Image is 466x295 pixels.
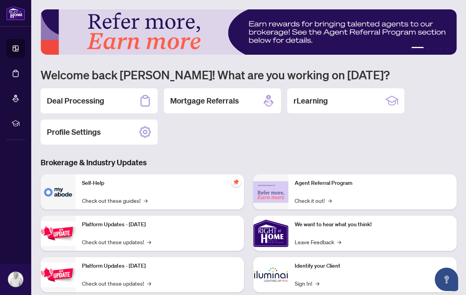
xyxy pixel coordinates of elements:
[315,279,319,288] span: →
[295,220,450,229] p: We want to hear what you think!
[47,127,101,138] h2: Profile Settings
[82,196,148,205] a: Check out these guides!→
[293,95,328,106] h2: rLearning
[82,262,238,270] p: Platform Updates - [DATE]
[41,174,76,209] img: Self-Help
[411,47,424,50] button: 1
[47,95,104,106] h2: Deal Processing
[433,47,436,50] button: 3
[295,179,450,188] p: Agent Referral Program
[41,157,457,168] h3: Brokerage & Industry Updates
[41,221,76,246] img: Platform Updates - July 21, 2025
[427,47,430,50] button: 2
[295,279,319,288] a: Sign In!→
[337,238,341,246] span: →
[439,47,443,50] button: 4
[231,177,241,187] span: pushpin
[82,238,151,246] a: Check out these updates!→
[446,47,449,50] button: 5
[8,272,23,287] img: Profile Icon
[147,238,151,246] span: →
[82,220,238,229] p: Platform Updates - [DATE]
[295,238,341,246] a: Leave Feedback→
[170,95,239,106] h2: Mortgage Referrals
[6,6,25,20] img: logo
[253,216,288,251] img: We want to hear what you think!
[295,262,450,270] p: Identify your Client
[253,181,288,203] img: Agent Referral Program
[295,196,332,205] a: Check it out!→
[328,196,332,205] span: →
[41,9,457,55] img: Slide 0
[144,196,148,205] span: →
[41,263,76,287] img: Platform Updates - July 8, 2025
[253,257,288,292] img: Identify your Client
[41,67,457,82] h1: Welcome back [PERSON_NAME]! What are you working on [DATE]?
[435,268,458,291] button: Open asap
[147,279,151,288] span: →
[82,279,151,288] a: Check out these updates!→
[82,179,238,188] p: Self-Help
